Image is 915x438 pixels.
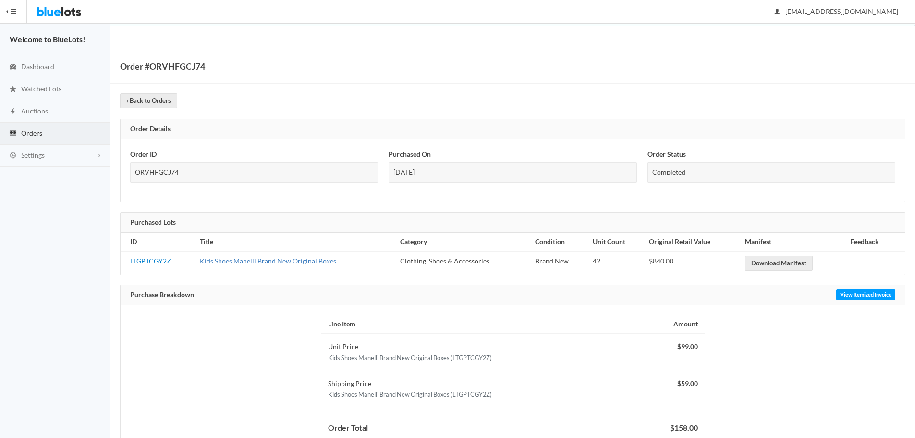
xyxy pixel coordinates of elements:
[663,371,705,407] td: $59.00
[130,149,157,160] label: Order ID
[21,63,54,71] span: Dashboard
[670,423,698,432] strong: $158.00
[8,151,18,161] ion-icon: cog
[396,251,531,275] td: Clothing, Shoes & Accessories
[8,85,18,94] ion-icon: star
[121,285,905,305] div: Purchase Breakdown
[21,151,45,159] span: Settings
[663,334,705,371] td: $99.00
[328,378,656,389] div: Shipping Price
[200,257,336,265] a: Kids Shoes Manelli Brand New Original Boxes
[8,107,18,116] ion-icon: flash
[389,162,636,183] div: [DATE]
[775,7,898,15] span: [EMAIL_ADDRESS][DOMAIN_NAME]
[396,233,531,252] th: Category
[741,233,846,252] th: Manifest
[121,233,196,252] th: ID
[8,129,18,138] ion-icon: cash
[130,162,378,183] div: ORVHFGCJ74
[328,354,492,362] small: Kids Shoes Manelli Brand New Original Boxes (LTGPTCGY2Z)
[645,251,741,275] td: $840.00
[663,315,705,334] th: Amount
[328,390,492,398] small: Kids Shoes Manelli Brand New Original Boxes (LTGPTCGY2Z)
[531,251,589,275] td: Brand New
[121,119,905,139] div: Order Details
[647,162,895,183] div: Completed
[196,233,396,252] th: Title
[531,233,589,252] th: Condition
[772,8,782,17] ion-icon: person
[328,341,656,352] div: Unit Price
[645,233,741,252] th: Original Retail Value
[745,256,813,271] a: Download Manifest
[21,129,42,137] span: Orders
[21,85,61,93] span: Watched Lots
[121,213,905,233] div: Purchased Lots
[589,233,645,252] th: Unit Count
[328,423,368,432] strong: Order Total
[647,149,686,160] label: Order Status
[836,289,895,300] a: View Itemized Invoice
[10,35,85,44] strong: Welcome to BlueLots!
[120,93,177,108] a: ‹ Back to Orders
[8,63,18,72] ion-icon: speedometer
[389,149,431,160] label: Purchased On
[589,251,645,275] td: 42
[321,315,663,334] th: Line Item
[130,257,171,265] a: LTGPTCGY2Z
[120,59,205,74] h1: Order #ORVHFGCJ74
[21,107,48,115] span: Auctions
[846,233,905,252] th: Feedback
